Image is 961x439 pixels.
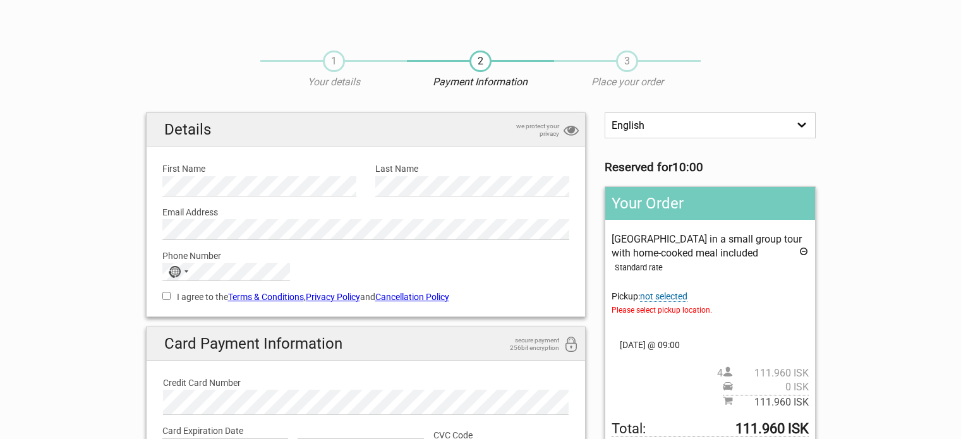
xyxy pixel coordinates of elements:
span: Change pickup place [640,291,687,302]
span: 111.960 ISK [733,395,809,409]
span: 4 person(s) [717,366,809,380]
a: Cancellation Policy [375,292,449,302]
label: Last Name [375,162,569,176]
p: Place your order [554,75,701,89]
a: Privacy Policy [306,292,360,302]
h3: Reserved for [605,160,815,174]
strong: 10:00 [672,160,703,174]
label: I agree to the , and [162,290,570,304]
i: 256bit encryption [564,337,579,354]
i: privacy protection [564,123,579,140]
button: Selected country [163,263,195,280]
span: 111.960 ISK [733,366,809,380]
p: Your details [260,75,407,89]
span: [GEOGRAPHIC_DATA] in a small group tour with home-cooked meal included [612,233,802,259]
label: First Name [162,162,356,176]
span: Total to be paid [612,422,808,436]
span: 0 ISK [733,380,809,394]
a: Terms & Conditions [228,292,304,302]
h2: Card Payment Information [147,327,586,361]
h2: Your Order [605,187,814,220]
label: Credit Card Number [163,376,569,390]
label: Card Expiration Date [162,424,570,438]
span: we protect your privacy [496,123,559,138]
span: 3 [616,51,638,72]
div: Standard rate [615,261,808,275]
p: Payment Information [407,75,553,89]
span: 2 [469,51,492,72]
span: secure payment 256bit encryption [496,337,559,352]
h2: Details [147,113,586,147]
span: Subtotal [723,395,809,409]
span: Pickup price [723,380,809,394]
span: Please select pickup location. [612,303,808,317]
label: Email Address [162,205,570,219]
label: Phone Number [162,249,570,263]
span: [DATE] @ 09:00 [612,338,808,352]
span: 1 [323,51,345,72]
span: Pickup: [612,291,808,318]
strong: 111.960 ISK [735,422,809,436]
